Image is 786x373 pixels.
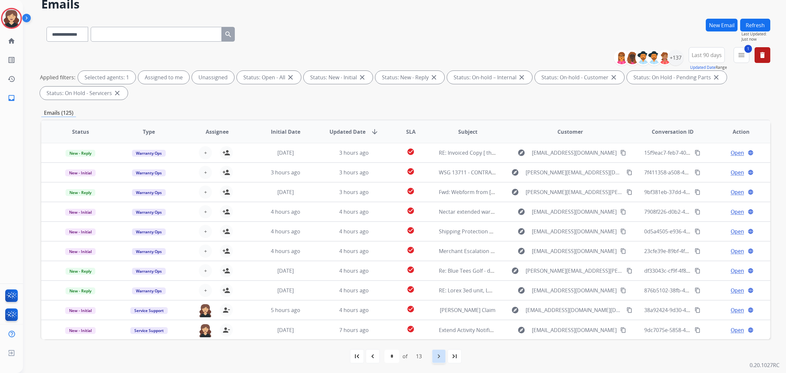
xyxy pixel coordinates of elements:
mat-icon: last_page [451,352,458,360]
mat-icon: content_copy [620,228,626,234]
mat-icon: close [610,73,618,81]
span: 4 hours ago [271,228,300,235]
span: 0d5a4505-e936-4d7c-8a57-771054387bfd [644,228,745,235]
span: 7 hours ago [339,326,369,334]
span: Warranty Ops [132,209,166,216]
span: 7f411358-a508-4747-ba28-efb8e7f51575 [644,169,742,176]
span: Warranty Ops [132,189,166,196]
mat-icon: home [8,37,15,45]
mat-icon: content_copy [620,150,626,156]
button: + [199,225,212,238]
mat-icon: navigate_next [435,352,443,360]
span: 4 hours ago [339,267,369,274]
span: Last 90 days [692,54,722,56]
mat-icon: person_add [222,227,230,235]
mat-icon: content_copy [695,268,701,274]
span: 9bf381eb-37dd-4081-9df2-42583135d6e9 [644,188,744,196]
span: 3 hours ago [271,169,300,176]
mat-icon: close [518,73,526,81]
span: Updated Date [329,128,365,136]
span: Last Updated: [741,31,770,37]
mat-icon: check_circle [407,305,415,313]
button: Updated Date [690,65,716,70]
span: SLA [406,128,416,136]
mat-icon: delete [758,51,766,59]
span: + [204,247,207,255]
span: + [204,286,207,294]
span: Re: Blue Tees Golf - denied claims [439,267,521,274]
mat-icon: explore [517,227,525,235]
mat-icon: content_copy [627,268,632,274]
span: [DATE] [277,149,294,156]
mat-icon: close [113,89,121,97]
span: 23cfe39e-89bf-4f94-a35f-529d27845601 [644,247,740,255]
img: agent-avatar [199,304,212,317]
span: [DATE] [277,188,294,196]
span: [EMAIL_ADDRESS][DOMAIN_NAME] [532,286,617,294]
span: Shipping Protection Claim - [PERSON_NAME] [439,228,548,235]
span: Open [731,188,744,196]
span: 5 hours ago [271,306,300,314]
mat-icon: content_copy [695,209,701,215]
span: Service Support [130,307,168,314]
span: Service Support [130,327,168,334]
mat-icon: search [224,30,232,38]
mat-icon: language [748,150,754,156]
span: Status [72,128,89,136]
span: [PERSON_NAME] Claim [440,306,496,314]
span: RE: Invoiced Copy [ thread::rt9ValhdCgmXkZEARVkKTTk:: ] [439,149,579,156]
div: Status: Open - All [237,71,301,84]
span: [PERSON_NAME][EMAIL_ADDRESS][DOMAIN_NAME] [526,168,623,176]
div: Selected agents: 1 [78,71,136,84]
mat-icon: content_copy [695,228,701,234]
span: Merchant Escalation Notification for Request 659443 [439,247,569,255]
mat-icon: person_add [222,208,230,216]
span: New - Reply [65,150,95,157]
span: Open [731,208,744,216]
mat-icon: explore [511,168,519,176]
span: Open [731,286,744,294]
mat-icon: content_copy [695,327,701,333]
button: Refresh [740,19,770,31]
mat-icon: content_copy [627,307,632,313]
span: [EMAIL_ADDRESS][DOMAIN_NAME][DATE] [526,306,623,314]
mat-icon: explore [517,247,525,255]
mat-icon: content_copy [695,287,701,293]
span: [DATE] [277,267,294,274]
mat-icon: language [748,287,754,293]
button: New Email [706,19,738,31]
span: 4 hours ago [339,306,369,314]
span: Warranty Ops [132,228,166,235]
mat-icon: person_add [222,267,230,275]
mat-icon: explore [511,188,519,196]
button: + [199,245,212,258]
div: of [402,352,407,360]
mat-icon: content_copy [695,150,701,156]
button: + [199,186,212,199]
span: New - Reply [65,268,95,275]
span: 3 hours ago [339,149,369,156]
span: 4 hours ago [339,208,369,215]
mat-icon: close [358,73,366,81]
mat-icon: content_copy [620,209,626,215]
span: Warranty Ops [132,248,166,255]
mat-icon: close [430,73,438,81]
div: Status: On-hold - Customer [535,71,624,84]
span: + [204,168,207,176]
span: 4 hours ago [271,247,300,255]
span: New - Initial [65,209,96,216]
button: + [199,166,212,179]
span: [PERSON_NAME][EMAIL_ADDRESS][PERSON_NAME][DOMAIN_NAME] [526,188,623,196]
mat-icon: language [748,248,754,254]
mat-icon: explore [511,267,519,275]
span: WSG 13711 - CONTRACT REQUEST [439,169,522,176]
mat-icon: first_page [353,352,361,360]
span: [DATE] [277,287,294,294]
span: Warranty Ops [132,150,166,157]
span: + [204,149,207,157]
span: 4 hours ago [339,247,369,255]
mat-icon: person_add [222,149,230,157]
mat-icon: explore [517,286,525,294]
mat-icon: close [712,73,720,81]
span: [EMAIL_ADDRESS][DOMAIN_NAME] [532,227,617,235]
